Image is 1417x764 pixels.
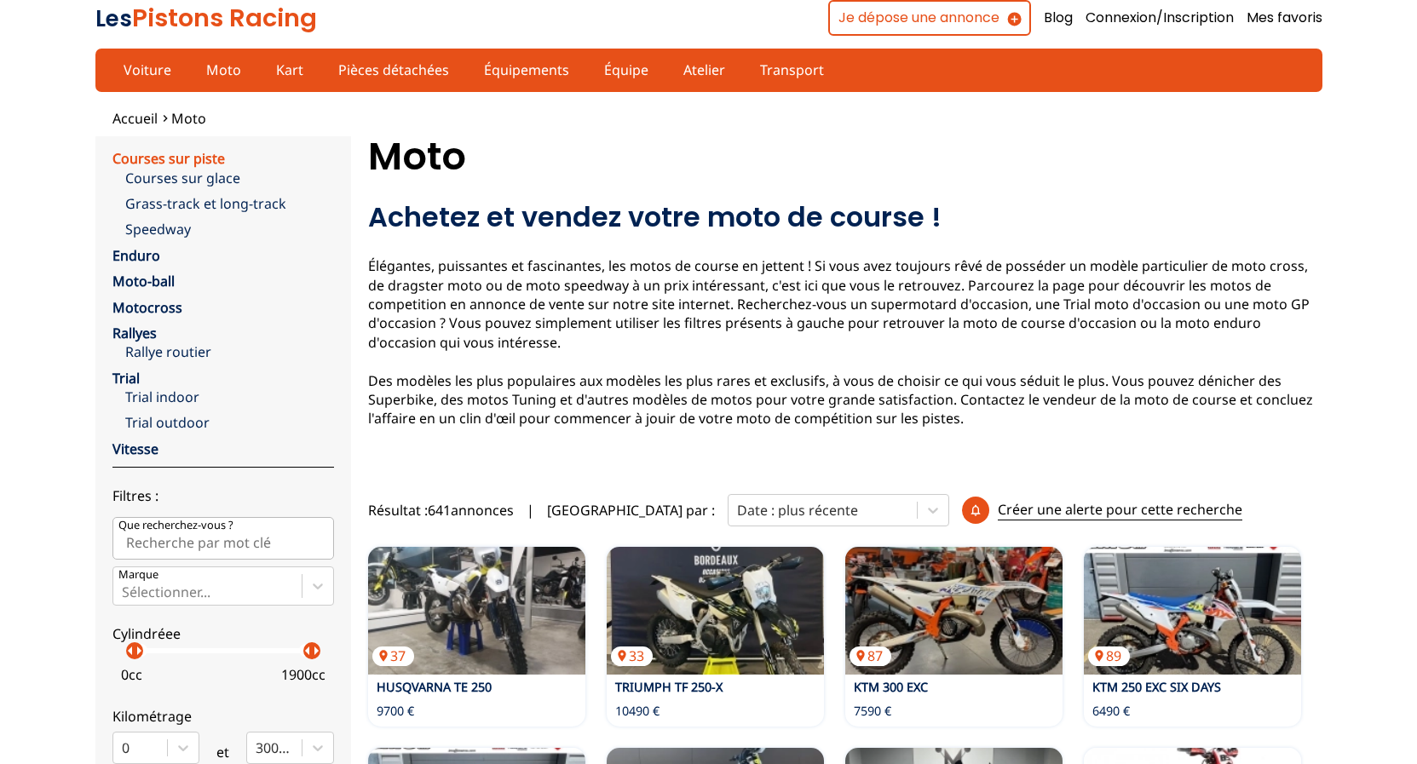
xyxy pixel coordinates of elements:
p: Créer une alerte pour cette recherche [998,500,1242,520]
a: Connexion/Inscription [1086,9,1234,27]
p: Kilométrage [112,707,334,726]
a: Moto [195,55,252,84]
p: 9700 € [377,703,414,720]
a: Rallye routier [125,342,334,361]
p: arrow_left [297,640,318,661]
a: Mes favoris [1247,9,1322,27]
a: Courses sur piste [112,149,225,168]
img: KTM 250 EXC SIX DAYS [1084,547,1301,675]
p: 33 [611,646,653,665]
p: Élégantes, puissantes et fascinantes, les motos de course en jettent ! Si vous avez toujours rêvé... [368,256,1322,428]
a: Kart [265,55,314,84]
p: arrow_right [129,640,149,661]
input: MarqueSélectionner... [122,584,125,600]
a: HUSQVARNA TE 250 [377,679,492,695]
a: HUSQVARNA TE 25037 [368,547,585,675]
span: Les [95,3,132,34]
a: Trial indoor [125,388,334,406]
a: KTM 250 EXC SIX DAYS89 [1084,547,1301,675]
a: KTM 300 EXC [854,679,928,695]
a: Pièces détachées [327,55,460,84]
img: KTM 300 EXC [845,547,1063,675]
a: Rallyes [112,324,157,342]
a: Motocross [112,298,182,317]
p: et [216,743,229,761]
a: KTM 300 EXC87 [845,547,1063,675]
p: Cylindréee [112,624,334,643]
a: Blog [1044,9,1073,27]
img: HUSQVARNA TE 250 [368,547,585,675]
a: Transport [749,55,835,84]
p: [GEOGRAPHIC_DATA] par : [547,501,715,520]
a: Voiture [112,55,182,84]
span: | [527,501,534,520]
a: Moto-ball [112,272,175,290]
p: 37 [372,646,414,665]
a: Trial [112,369,140,388]
a: Atelier [672,55,736,84]
a: KTM 250 EXC SIX DAYS [1092,679,1221,695]
a: Accueil [112,109,158,128]
h1: Moto [368,136,1322,177]
a: TRIUMPH TF 250-X [615,679,723,695]
a: TRIUMPH TF 250-X33 [607,547,824,675]
h2: Achetez et vendez votre moto de course ! [368,200,1322,234]
a: LesPistons Racing [95,1,317,35]
p: 0 cc [121,665,142,684]
input: 300000 [256,740,259,755]
a: Équipements [473,55,580,84]
img: TRIUMPH TF 250-X [607,547,824,675]
a: Vitesse [112,439,158,458]
p: 1900 cc [281,665,325,684]
span: Résultat : 641 annonces [368,501,514,520]
p: Que recherchez-vous ? [118,518,233,533]
p: 87 [850,646,891,665]
a: Équipe [593,55,660,84]
a: Enduro [112,246,160,265]
p: 6490 € [1092,703,1130,720]
p: arrow_right [306,640,326,661]
p: Filtres : [112,486,334,505]
p: Marque [118,567,158,583]
input: Que recherchez-vous ? [112,517,334,560]
p: 89 [1088,646,1130,665]
a: Speedway [125,220,334,238]
p: 10490 € [615,703,660,720]
a: Grass-track et long-track [125,194,334,213]
a: Moto [171,109,206,128]
p: 7590 € [854,703,891,720]
p: arrow_left [120,640,141,661]
a: Trial outdoor [125,413,334,432]
input: 0 [122,740,125,755]
a: Courses sur glace [125,169,334,187]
